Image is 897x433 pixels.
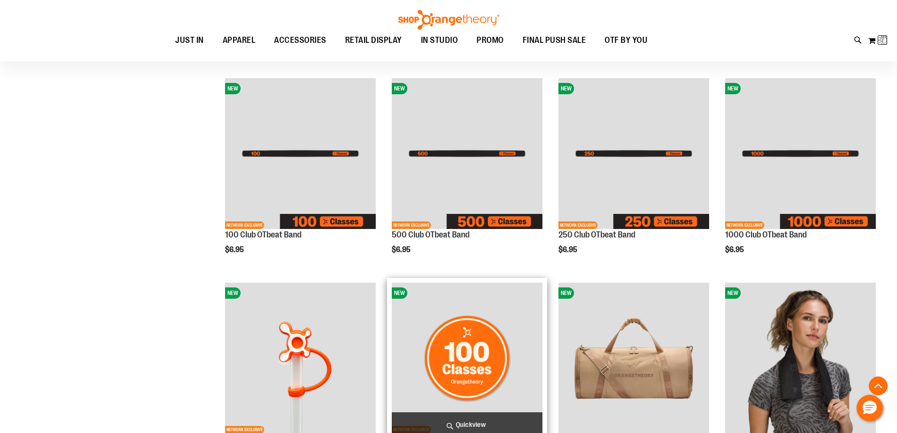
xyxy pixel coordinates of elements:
[725,287,741,299] span: NEW
[558,78,709,230] a: Image of 250 Club OTbeat BandNEWNETWORK EXCLUSIVE
[558,221,598,229] span: NETWORK EXCLUSIVE
[223,30,256,51] span: APPAREL
[513,30,596,51] a: FINAL PUSH SALE
[387,74,547,273] div: product
[868,33,888,48] button: Loading...
[523,30,586,51] span: FINAL PUSH SALE
[220,74,380,273] div: product
[345,30,402,51] span: RETAIL DISPLAY
[558,287,574,299] span: NEW
[878,34,889,46] img: Loading...
[558,230,635,239] a: 250 Club OTbeat Band
[595,30,657,51] a: OTF BY YOU
[725,245,745,254] span: $6.95
[558,245,579,254] span: $6.95
[725,83,741,94] span: NEW
[392,287,407,299] span: NEW
[225,287,241,299] span: NEW
[725,78,876,230] a: Image of 1000 Club OTbeat BandNEWNETWORK EXCLUSIVE
[558,78,709,229] img: Image of 250 Club OTbeat Band
[477,30,504,51] span: PROMO
[421,30,458,51] span: IN STUDIO
[869,376,888,395] button: Back To Top
[725,230,807,239] a: 1000 Club OTbeat Band
[392,78,542,230] a: Image of 500 Club OTbeat BandNEWNETWORK EXCLUSIVE
[213,30,265,51] a: APPAREL
[225,221,264,229] span: NETWORK EXCLUSIVE
[412,30,468,51] a: IN STUDIO
[857,395,883,421] button: Hello, have a question? Let’s chat.
[725,78,876,229] img: Image of 1000 Club OTbeat Band
[605,30,647,51] span: OTF BY YOU
[558,83,574,94] span: NEW
[720,74,881,273] div: product
[166,30,213,51] a: JUST IN
[225,230,301,239] a: 100 Club OTbeat Band
[554,74,714,273] div: product
[175,30,204,51] span: JUST IN
[274,30,326,51] span: ACCESSORIES
[392,78,542,229] img: Image of 500 Club OTbeat Band
[336,30,412,51] a: RETAIL DISPLAY
[467,30,513,51] a: PROMO
[392,245,412,254] span: $6.95
[225,78,376,229] img: Image of 100 Club OTbeat Band
[392,221,431,229] span: NETWORK EXCLUSIVE
[725,221,764,229] span: NETWORK EXCLUSIVE
[265,30,336,51] a: ACCESSORIES
[392,83,407,94] span: NEW
[225,83,241,94] span: NEW
[225,78,376,230] a: Image of 100 Club OTbeat BandNEWNETWORK EXCLUSIVE
[225,245,245,254] span: $6.95
[397,10,501,30] img: Shop Orangetheory
[392,230,469,239] a: 500 Club OTbeat Band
